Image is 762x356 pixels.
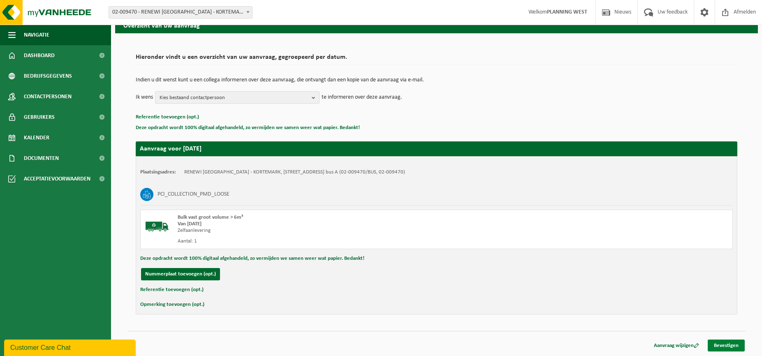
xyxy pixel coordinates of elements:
span: Kies bestaand contactpersoon [160,92,308,104]
span: Dashboard [24,45,55,66]
span: Acceptatievoorwaarden [24,169,90,189]
iframe: chat widget [4,338,137,356]
span: Bulk vast groot volume > 6m³ [178,215,243,220]
span: 02-009470 - RENEWI BELGIUM - KORTEMARK - KORTEMARK [109,6,252,18]
h3: PCI_COLLECTION_PMD_LOOSE [157,188,229,201]
div: Zelfaanlevering [178,227,470,234]
span: Documenten [24,148,59,169]
strong: Plaatsingsadres: [140,169,176,175]
a: Aanvraag wijzigen [648,340,705,351]
strong: PLANNING WEST [547,9,587,15]
h2: Hieronder vindt u een overzicht van uw aanvraag, gegroepeerd per datum. [136,54,737,65]
button: Deze opdracht wordt 100% digitaal afgehandeld, zo vermijden we samen weer wat papier. Bedankt! [136,123,360,133]
a: Bevestigen [708,340,745,351]
button: Nummerplaat toevoegen (opt.) [141,268,220,280]
span: Kalender [24,127,49,148]
p: Indien u dit wenst kunt u een collega informeren over deze aanvraag, die ontvangt dan een kopie v... [136,77,737,83]
span: Contactpersonen [24,86,72,107]
strong: Van [DATE] [178,221,202,227]
span: Bedrijfsgegevens [24,66,72,86]
span: 02-009470 - RENEWI BELGIUM - KORTEMARK - KORTEMARK [109,7,252,18]
button: Referentie toevoegen (opt.) [140,284,204,295]
span: Gebruikers [24,107,55,127]
p: te informeren over deze aanvraag. [322,91,402,104]
img: BL-SO-LV.png [145,214,169,239]
button: Kies bestaand contactpersoon [155,91,320,104]
button: Deze opdracht wordt 100% digitaal afgehandeld, zo vermijden we samen weer wat papier. Bedankt! [140,253,364,264]
div: Aantal: 1 [178,238,470,245]
span: Navigatie [24,25,49,45]
strong: Aanvraag voor [DATE] [140,146,202,152]
p: Ik wens [136,91,153,104]
td: RENEWI [GEOGRAPHIC_DATA] - KORTEMARK, [STREET_ADDRESS] bus A (02-009470/BUS, 02-009470) [184,169,405,176]
button: Opmerking toevoegen (opt.) [140,299,204,310]
button: Referentie toevoegen (opt.) [136,112,199,123]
